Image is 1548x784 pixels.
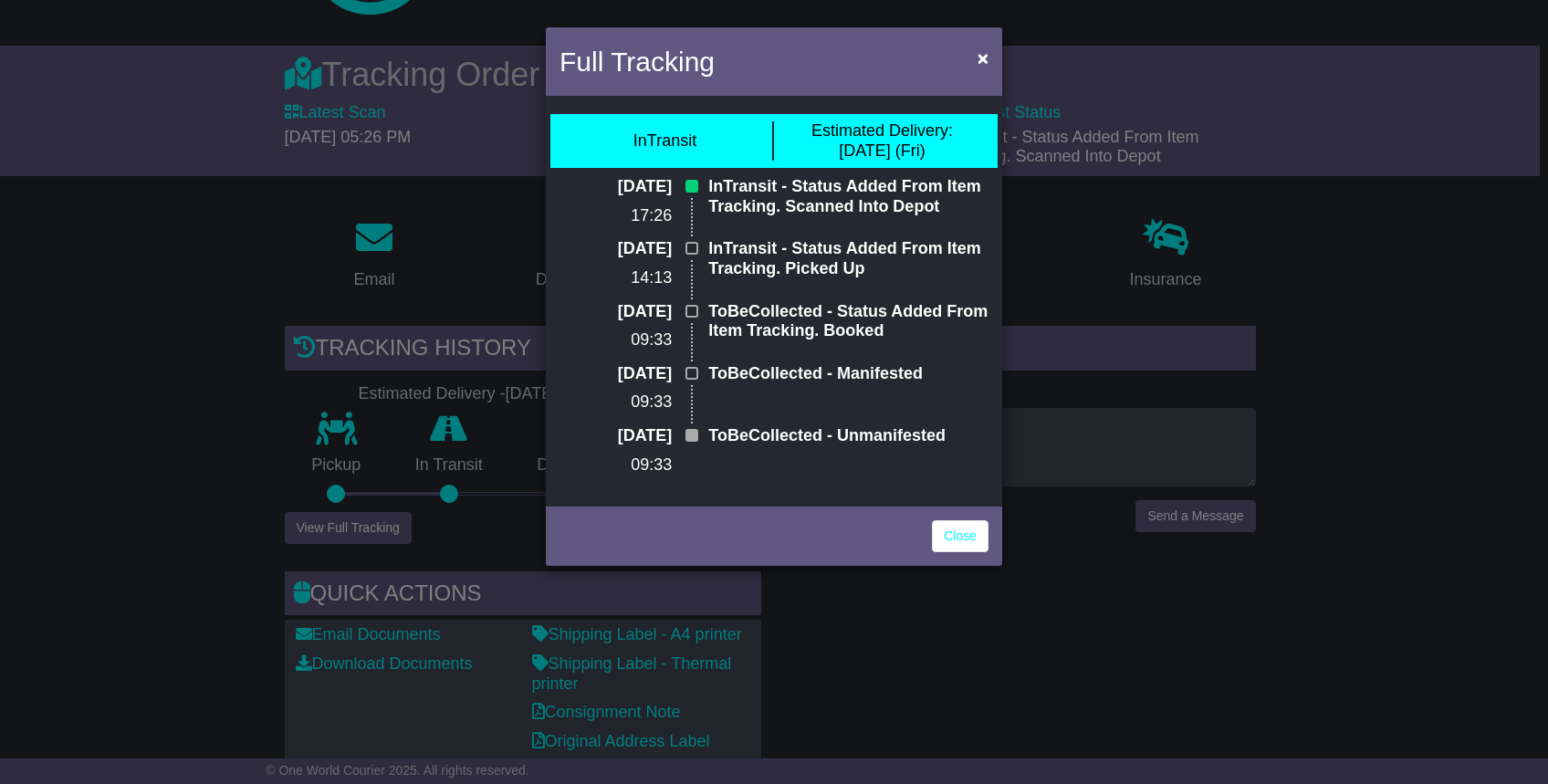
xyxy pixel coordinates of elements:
[978,47,988,68] span: ×
[560,268,672,288] p: 14:13
[560,426,672,446] p: [DATE]
[968,39,998,77] button: Close
[932,520,988,552] a: Close
[708,364,988,384] p: ToBeCollected - Manifested
[560,302,672,322] p: [DATE]
[560,177,672,197] p: [DATE]
[708,239,988,278] p: InTransit - Status Added From Item Tracking. Picked Up
[560,455,672,476] p: 09:33
[560,206,672,226] p: 17:26
[560,364,672,384] p: [DATE]
[811,121,953,161] div: [DATE] (Fri)
[560,330,672,350] p: 09:33
[633,131,696,152] div: InTransit
[560,239,672,259] p: [DATE]
[708,302,988,341] p: ToBeCollected - Status Added From Item Tracking. Booked
[708,426,988,446] p: ToBeCollected - Unmanifested
[811,121,953,140] span: Estimated Delivery:
[560,41,715,82] h4: Full Tracking
[560,392,672,413] p: 09:33
[708,177,988,216] p: InTransit - Status Added From Item Tracking. Scanned Into Depot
